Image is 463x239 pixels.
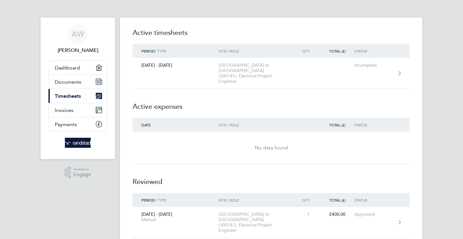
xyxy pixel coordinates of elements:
div: Approved [354,212,393,217]
span: Payments [55,121,77,127]
div: £400.00 [318,212,354,217]
div: Qty [291,198,318,202]
span: Invoices [55,107,73,113]
div: Site / Role [219,123,291,127]
span: Timesheets [55,93,81,99]
span: Powered by [73,167,91,172]
span: Engage [73,172,91,177]
div: Total (£) [318,198,354,202]
a: Payments [49,117,107,131]
div: Site / Role [219,198,291,202]
a: Dashboard [49,61,107,75]
span: Period [141,48,155,53]
div: Total (£) [318,123,354,127]
span: Dashboard [55,65,80,71]
div: Date [133,123,219,127]
div: Site / Role [219,49,291,53]
a: Go to home page [48,138,107,148]
div: No data found [133,144,410,152]
div: Manual [141,217,210,222]
a: Documents [49,75,107,89]
div: [DATE] - [DATE] [133,63,219,68]
a: Timesheets [49,89,107,103]
div: Total (£) [318,49,354,53]
h2: Reviewed [133,164,410,193]
a: Powered byEngage [65,167,91,179]
div: Status [354,49,393,53]
div: / Type [133,198,219,202]
div: / Type [133,49,219,53]
a: [DATE] - [DATE][GEOGRAPHIC_DATA] to [GEOGRAPHIC_DATA] (300141), Electrical Project EngineerIncomp... [133,58,410,89]
nav: Main navigation [41,18,115,159]
a: [DATE] - [DATE]Manual[GEOGRAPHIC_DATA] to [GEOGRAPHIC_DATA] (300141), Electrical Project Engineer... [133,207,410,238]
div: Incomplete [354,63,393,68]
span: AW [71,30,84,38]
h2: Active expenses [133,89,410,118]
div: [GEOGRAPHIC_DATA] to [GEOGRAPHIC_DATA] (300141), Electrical Project Engineer [219,63,291,84]
div: [GEOGRAPHIC_DATA] to [GEOGRAPHIC_DATA] (300141), Electrical Project Engineer [219,212,291,233]
img: randstad-logo-retina.png [65,138,91,148]
div: Qty [291,49,318,53]
a: AW[PERSON_NAME] [48,24,107,54]
span: Documents [55,79,81,85]
a: Invoices [49,103,107,117]
span: Andrew Warren [48,47,107,54]
span: Period [141,197,155,203]
div: Status [354,198,393,202]
div: [DATE] - [DATE] [133,212,219,222]
h2: Active timesheets [133,28,410,44]
div: Status [354,123,393,127]
div: 1 [291,212,318,217]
